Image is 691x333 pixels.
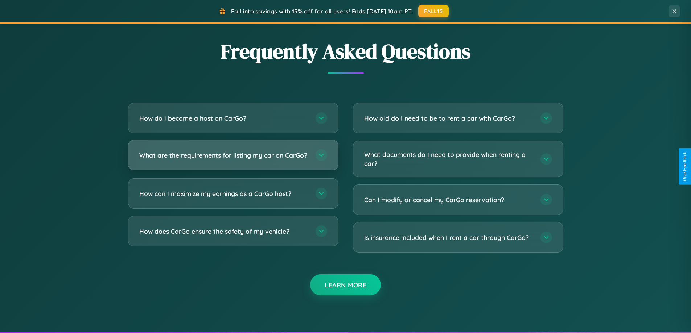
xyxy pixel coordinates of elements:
[139,227,308,236] h3: How does CarGo ensure the safety of my vehicle?
[682,152,687,181] div: Give Feedback
[139,189,308,198] h3: How can I maximize my earnings as a CarGo host?
[364,150,533,168] h3: What documents do I need to provide when renting a car?
[418,5,449,17] button: FALL15
[364,195,533,204] h3: Can I modify or cancel my CarGo reservation?
[310,274,381,295] button: Learn More
[139,151,308,160] h3: What are the requirements for listing my car on CarGo?
[364,233,533,242] h3: Is insurance included when I rent a car through CarGo?
[139,114,308,123] h3: How do I become a host on CarGo?
[364,114,533,123] h3: How old do I need to be to rent a car with CarGo?
[128,37,563,65] h2: Frequently Asked Questions
[231,8,413,15] span: Fall into savings with 15% off for all users! Ends [DATE] 10am PT.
